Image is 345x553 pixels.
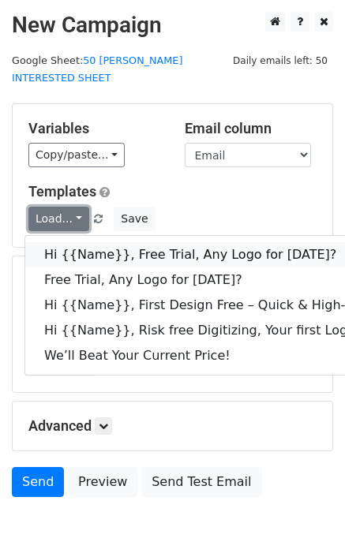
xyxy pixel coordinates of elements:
span: Daily emails left: 50 [227,52,333,69]
a: Copy/paste... [28,143,125,167]
a: Templates [28,183,96,200]
a: Load... [28,207,89,231]
a: Daily emails left: 50 [227,54,333,66]
h5: Email column [185,120,317,137]
iframe: Chat Widget [266,477,345,553]
a: Preview [68,467,137,497]
small: Google Sheet: [12,54,182,84]
h2: New Campaign [12,12,333,39]
button: Save [114,207,155,231]
a: 50 [PERSON_NAME] INTERESTED SHEET [12,54,182,84]
a: Send Test Email [141,467,261,497]
h5: Advanced [28,417,317,435]
h5: Variables [28,120,161,137]
a: Send [12,467,64,497]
